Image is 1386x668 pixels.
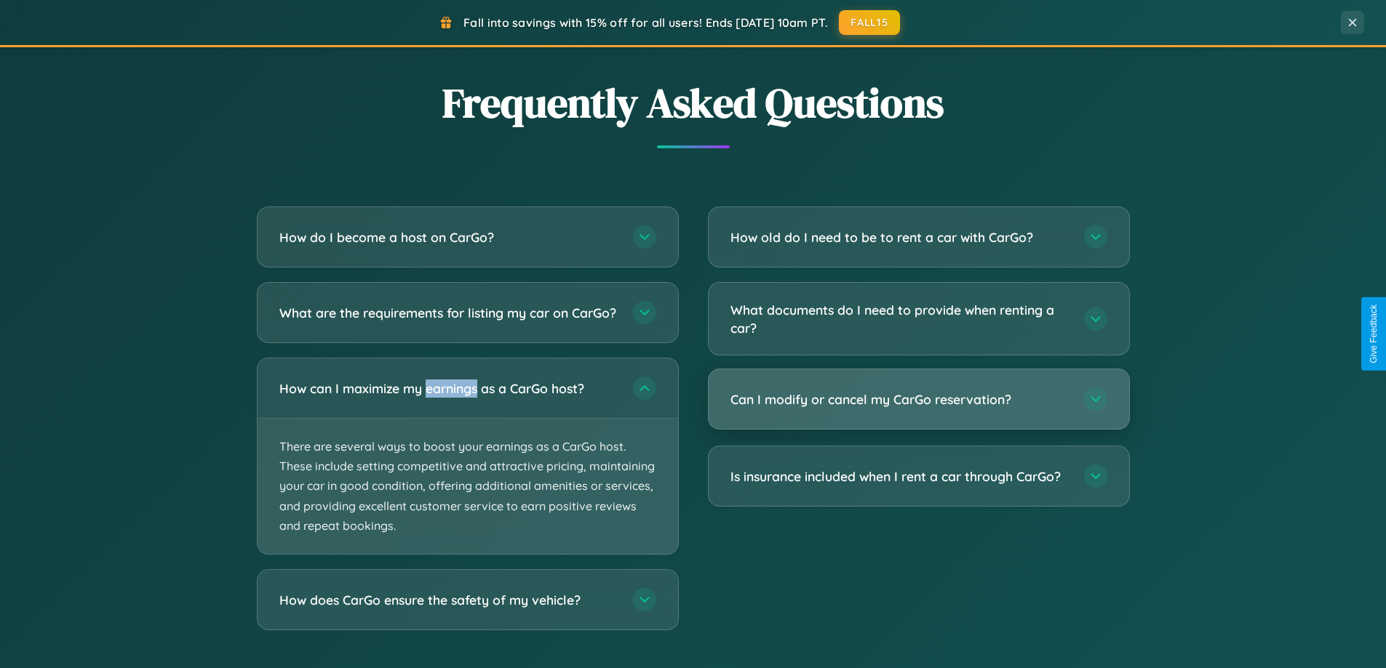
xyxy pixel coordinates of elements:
h3: How can I maximize my earnings as a CarGo host? [279,379,618,398]
h3: Can I modify or cancel my CarGo reservation? [730,390,1070,409]
h3: How do I become a host on CarGo? [279,228,618,246]
p: There are several ways to boost your earnings as a CarGo host. These include setting competitive ... [258,419,678,554]
h2: Frequently Asked Questions [257,75,1130,131]
div: Give Feedback [1369,305,1379,363]
h3: Is insurance included when I rent a car through CarGo? [730,467,1070,486]
button: FALL15 [839,10,900,35]
span: Fall into savings with 15% off for all users! Ends [DATE] 10am PT. [463,15,828,30]
h3: What documents do I need to provide when renting a car? [730,301,1070,337]
h3: What are the requirements for listing my car on CarGo? [279,304,618,322]
h3: How old do I need to be to rent a car with CarGo? [730,228,1070,246]
h3: How does CarGo ensure the safety of my vehicle? [279,591,618,609]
